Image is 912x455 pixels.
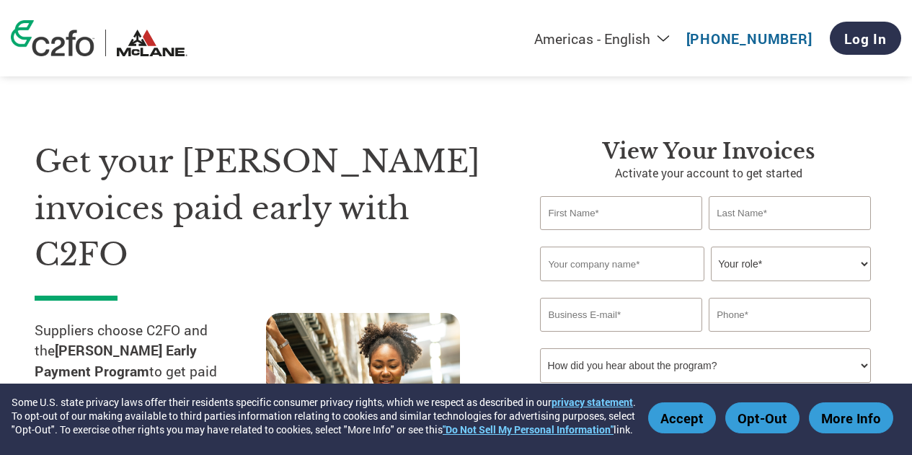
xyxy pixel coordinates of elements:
button: More Info [809,402,893,433]
button: Accept [648,402,716,433]
a: privacy statement [552,395,633,409]
a: Log In [830,22,901,55]
h1: Get your [PERSON_NAME] invoices paid early with C2FO [35,138,497,278]
div: Inavlid Phone Number [709,333,870,343]
h3: View Your Invoices [540,138,877,164]
p: Activate your account to get started [540,164,877,182]
strong: [PERSON_NAME] Early Payment Program [35,341,197,380]
div: Some U.S. state privacy laws offer their residents specific consumer privacy rights, which we res... [12,395,641,436]
a: "Do Not Sell My Personal Information" [443,423,614,436]
input: First Name* [540,196,701,230]
select: Title/Role [711,247,870,281]
input: Phone* [709,298,870,332]
div: Invalid last name or last name is too long [709,231,870,241]
input: Your company name* [540,247,704,281]
div: Invalid company name or company name is too long [540,283,870,292]
img: McLane [117,30,187,56]
div: Inavlid Email Address [540,333,701,343]
input: Last Name* [709,196,870,230]
button: Opt-Out [725,402,800,433]
div: Invalid first name or first name is too long [540,231,701,241]
img: c2fo logo [11,20,94,56]
input: Invalid Email format [540,298,701,332]
img: supply chain worker [266,313,460,455]
a: [PHONE_NUMBER] [686,30,813,48]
